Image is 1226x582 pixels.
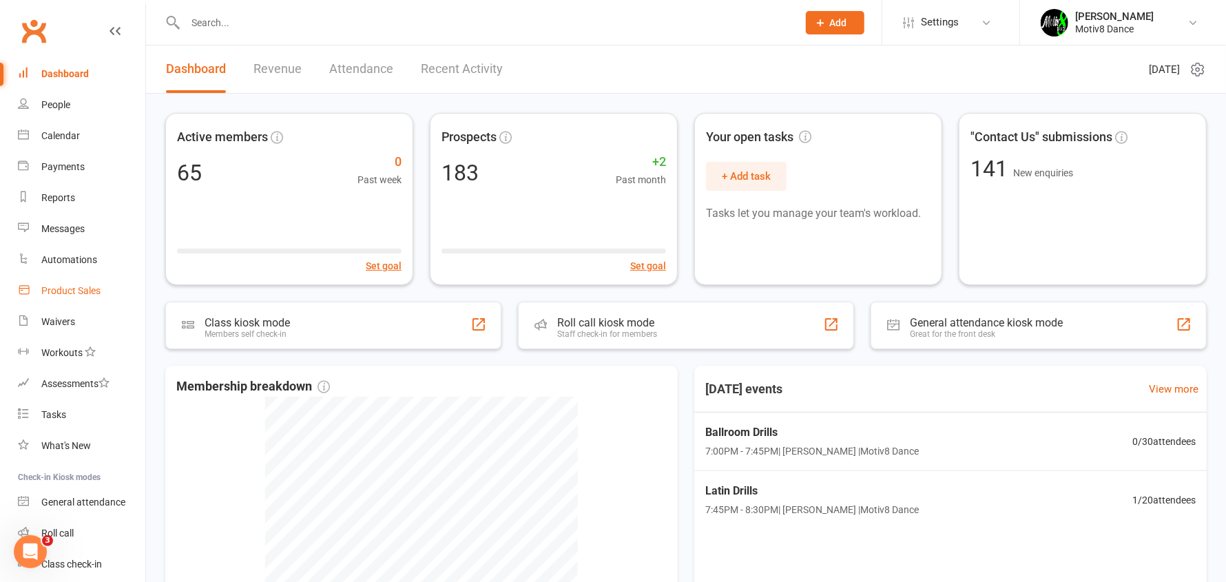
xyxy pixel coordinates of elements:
a: Product Sales [18,276,145,306]
iframe: Intercom live chat [14,535,47,568]
div: Calendar [41,130,80,141]
div: Class check-in [41,559,102,570]
a: Payments [18,152,145,183]
div: 65 [177,162,202,184]
span: Past month [616,172,666,187]
a: Automations [18,245,145,276]
span: Your open tasks [706,127,811,147]
h3: [DATE] events [694,377,793,402]
span: Past week [357,172,402,187]
span: [DATE] [1149,61,1180,78]
span: Ballroom Drills [705,424,919,441]
div: Tasks [41,409,66,420]
span: +2 [616,152,666,172]
a: Messages [18,214,145,245]
span: 0 [357,152,402,172]
span: Membership breakdown [176,377,330,397]
div: Staff check-in for members [557,329,657,339]
span: 1 / 20 attendees [1132,492,1196,508]
div: Dashboard [41,68,89,79]
p: Tasks let you manage your team's workload. [706,205,931,222]
span: Latin Drills [705,482,919,500]
div: Reports [41,192,75,203]
span: Settings [921,7,959,38]
a: Recent Activity [421,45,503,93]
a: People [18,90,145,121]
a: Reports [18,183,145,214]
span: 0 / 30 attendees [1132,434,1196,449]
a: General attendance kiosk mode [18,487,145,518]
span: Add [830,17,847,28]
div: Roll call kiosk mode [557,316,657,329]
div: People [41,99,70,110]
div: Payments [41,161,85,172]
a: Clubworx [17,14,51,48]
span: Prospects [441,127,497,147]
button: + Add task [706,162,787,191]
div: Great for the front desk [910,329,1063,339]
div: Product Sales [41,285,101,296]
button: Set goal [630,258,666,273]
a: Revenue [253,45,302,93]
span: New enquiries [1013,167,1073,178]
span: 7:00PM - 7:45PM | [PERSON_NAME] | Motiv8 Dance [705,444,919,459]
div: Roll call [41,528,74,539]
span: 3 [42,535,53,546]
a: Assessments [18,368,145,399]
span: "Contact Us" submissions [970,127,1112,147]
div: Workouts [41,347,83,358]
input: Search... [181,13,788,32]
div: General attendance [41,497,125,508]
div: Automations [41,254,97,265]
a: Attendance [329,45,393,93]
a: What's New [18,430,145,461]
a: Calendar [18,121,145,152]
div: [PERSON_NAME] [1075,10,1154,23]
a: Dashboard [18,59,145,90]
a: Class kiosk mode [18,549,145,580]
div: Messages [41,223,85,234]
div: Class kiosk mode [205,316,290,329]
div: Motiv8 Dance [1075,23,1154,35]
div: Assessments [41,378,110,389]
div: What's New [41,440,91,451]
a: Workouts [18,337,145,368]
a: Tasks [18,399,145,430]
a: Dashboard [166,45,226,93]
div: 183 [441,162,479,184]
span: 141 [970,156,1013,182]
div: Waivers [41,316,75,327]
a: View more [1149,381,1198,397]
a: Waivers [18,306,145,337]
img: thumb_image1679272194.png [1041,9,1068,37]
div: General attendance kiosk mode [910,316,1063,329]
span: Active members [177,127,268,147]
span: 7:45PM - 8:30PM | [PERSON_NAME] | Motiv8 Dance [705,502,919,517]
button: Set goal [366,258,402,273]
div: Members self check-in [205,329,290,339]
button: Add [806,11,864,34]
a: Roll call [18,518,145,549]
